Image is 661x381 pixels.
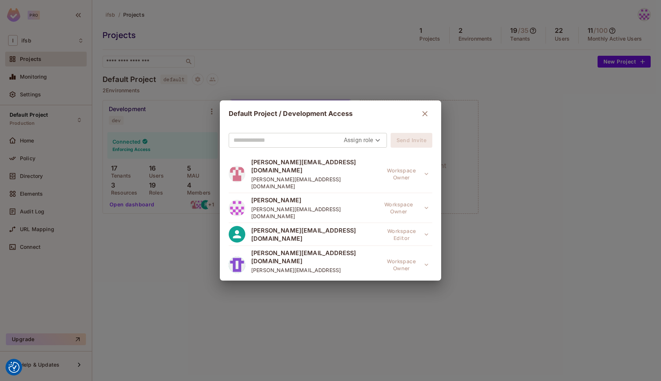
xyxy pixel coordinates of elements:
[251,226,380,243] span: [PERSON_NAME][EMAIL_ADDRESS][DOMAIN_NAME]
[229,106,432,121] div: Default Project / Development Access
[251,206,374,220] span: [PERSON_NAME][EMAIL_ADDRESS][DOMAIN_NAME]
[229,200,245,216] img: 138682630
[344,134,382,146] div: Assign role
[391,133,432,148] button: Send Invite
[251,158,380,174] span: [PERSON_NAME][EMAIL_ADDRESS][DOMAIN_NAME]
[380,227,432,242] span: This role was granted at the workspace level
[8,362,20,373] button: Consent Preferences
[229,166,245,182] img: 145451877
[229,257,245,273] img: 166804515
[380,257,432,272] button: Workspace Owner
[251,267,380,281] span: [PERSON_NAME][EMAIL_ADDRESS][DOMAIN_NAME]
[251,176,380,190] span: [PERSON_NAME][EMAIL_ADDRESS][DOMAIN_NAME]
[380,167,432,181] button: Workspace Owner
[374,200,432,215] button: Workspace Owner
[8,362,20,373] img: Revisit consent button
[251,196,374,204] span: [PERSON_NAME]
[380,257,432,272] span: This role was granted at the workspace level
[374,200,432,215] span: This role was granted at the workspace level
[251,249,380,265] span: [PERSON_NAME][EMAIL_ADDRESS][DOMAIN_NAME]
[380,167,432,181] span: This role was granted at the workspace level
[380,227,432,242] button: Workspace Editor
